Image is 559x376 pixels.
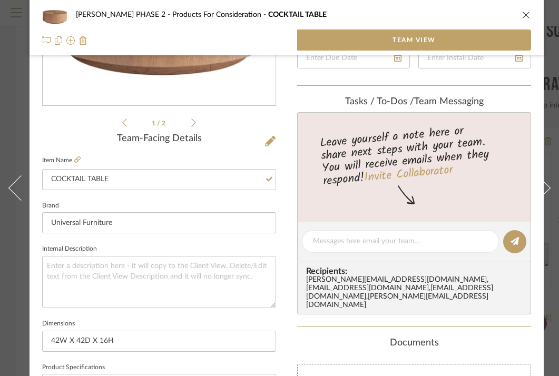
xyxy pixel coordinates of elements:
span: 2 [162,120,167,126]
label: Product Specifications [42,365,105,370]
div: team Messaging [297,96,531,108]
label: Item Name [42,156,81,165]
div: [PERSON_NAME][EMAIL_ADDRESS][DOMAIN_NAME] , [EMAIL_ADDRESS][DOMAIN_NAME] , [EMAIL_ADDRESS][DOMAIN... [306,276,526,310]
span: [PERSON_NAME] PHASE 2 [76,11,172,18]
span: COCKTAIL TABLE [268,11,327,18]
label: Internal Description [42,246,97,252]
span: Recipients: [306,266,526,276]
input: Enter Brand [42,212,276,233]
span: Products For Consideration [172,11,268,18]
button: close [522,10,531,19]
span: Team View [393,29,436,51]
input: Enter Install Date [418,47,531,68]
input: Enter the dimensions of this item [42,331,276,352]
div: Leave yourself a note here or share next steps with your team. You will receive emails when they ... [296,120,533,190]
input: Enter Due Date [297,47,410,68]
span: / [157,120,162,126]
label: Dimensions [42,321,75,326]
img: e79bcafc-8938-4a61-b45d-8785f6d0bd7f_48x40.jpg [42,4,67,25]
span: Tasks / To-Dos / [345,97,414,106]
div: Team-Facing Details [42,133,276,145]
input: Enter Item Name [42,169,276,190]
span: 1 [152,120,157,126]
div: Documents [297,338,531,349]
a: Invite Collaborator [364,161,454,187]
img: Remove from project [79,36,87,45]
label: Brand [42,203,59,209]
